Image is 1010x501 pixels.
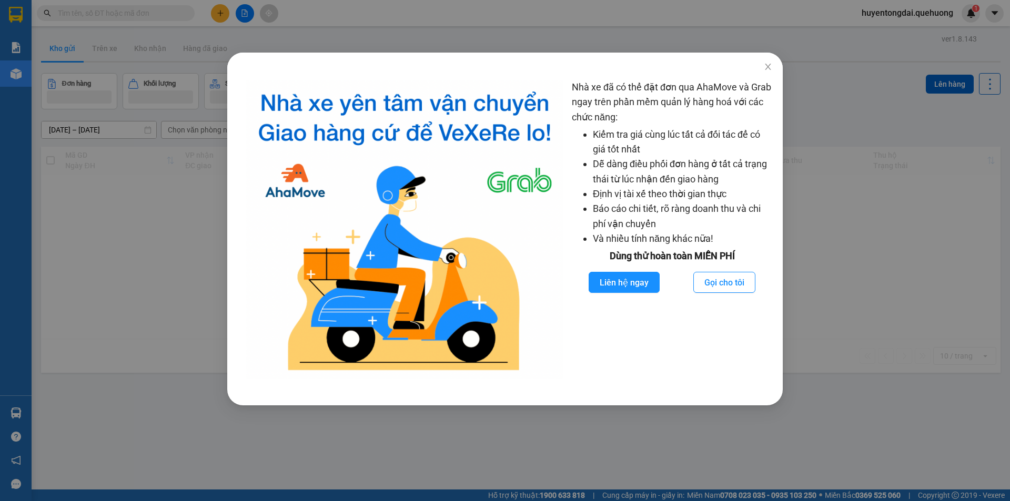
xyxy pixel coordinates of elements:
li: Báo cáo chi tiết, rõ ràng doanh thu và chi phí vận chuyển [593,201,772,231]
div: Dùng thử hoàn toàn MIỄN PHÍ [572,249,772,263]
button: Liên hệ ngay [589,272,660,293]
div: Nhà xe đã có thể đặt đơn qua AhaMove và Grab ngay trên phần mềm quản lý hàng hoá với các chức năng: [572,80,772,379]
span: Gọi cho tôi [704,276,744,289]
li: Và nhiều tính năng khác nữa! [593,231,772,246]
li: Dễ dàng điều phối đơn hàng ở tất cả trạng thái từ lúc nhận đến giao hàng [593,157,772,187]
li: Kiểm tra giá cùng lúc tất cả đối tác để có giá tốt nhất [593,127,772,157]
button: Close [753,53,783,82]
span: Liên hệ ngay [600,276,649,289]
li: Định vị tài xế theo thời gian thực [593,187,772,201]
img: logo [246,80,563,379]
button: Gọi cho tôi [693,272,755,293]
span: close [764,63,772,71]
